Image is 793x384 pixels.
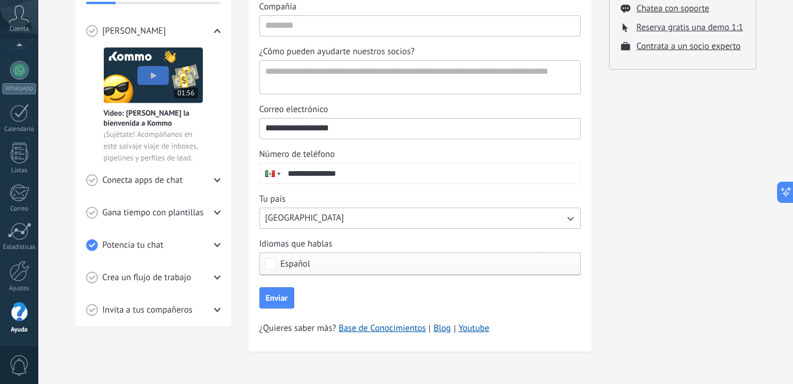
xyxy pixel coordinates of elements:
div: Mexico: + 52 [260,163,282,183]
span: Gana tiempo con plantillas [103,207,204,219]
span: [PERSON_NAME] [103,25,166,37]
span: [GEOGRAPHIC_DATA] [265,212,344,224]
span: Idiomas que hablas [259,238,333,250]
img: Meet video [104,47,203,103]
textarea: ¿Cómo pueden ayudarte nuestros socios? [260,61,578,94]
div: Correo [2,205,37,213]
span: Invita a tus compañeros [103,304,193,316]
input: Compañía [260,16,580,35]
span: Potencia tu chat [103,239,164,251]
input: Correo electrónico [260,119,580,137]
span: Tu país [259,193,286,205]
span: Vídeo: [PERSON_NAME] la bienvenida a Kommo [104,108,203,128]
span: Enviar [266,294,288,302]
div: Ayuda [2,326,37,334]
div: Ajustes [2,285,37,293]
span: Compañía [259,1,297,13]
span: ¿Quieres saber más? [259,323,489,334]
div: WhatsApp [2,83,36,94]
span: ¡Sujétate! Acompáñanos en este salvaje viaje de inboxes, pipelines y perfiles de lead. [104,129,203,164]
span: ¿Cómo pueden ayudarte nuestros socios? [259,46,415,58]
a: Blog [433,323,450,334]
button: Enviar [259,287,294,308]
span: Correo electrónico [259,104,328,116]
button: Contrata a un socio experto [637,41,741,52]
span: Conecta apps de chat [103,175,183,186]
input: Número de teléfono [282,163,580,183]
div: Listas [2,167,37,175]
span: Español [281,260,311,268]
span: Cuenta [9,25,29,33]
a: Youtube [459,323,489,334]
div: Calendario [2,126,37,133]
button: Reserva gratis una demo 1:1 [637,22,743,33]
a: Base de Conocimientos [338,323,426,334]
span: Crea un flujo de trabajo [103,272,192,284]
div: Estadísticas [2,244,37,251]
button: Tu país [259,208,581,229]
button: Chatea con soporte [637,3,709,14]
span: Número de teléfono [259,149,335,160]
